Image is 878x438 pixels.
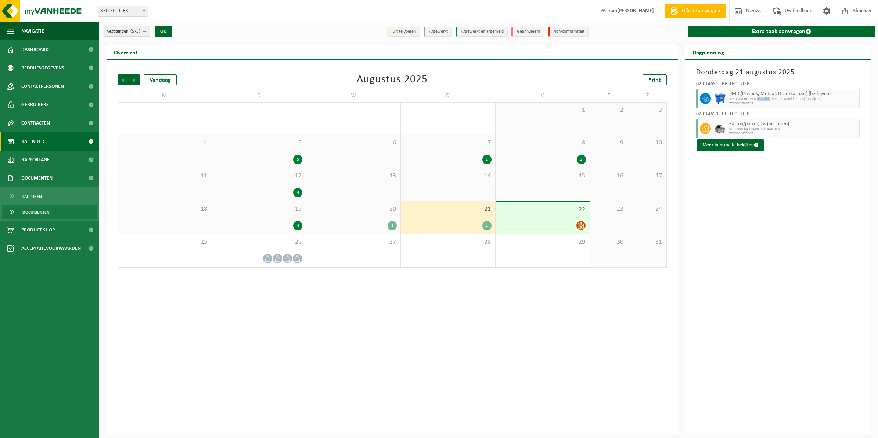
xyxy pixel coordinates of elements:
td: D [401,89,495,102]
span: 21 [404,205,491,213]
span: Contactpersonen [21,77,64,96]
span: Karton/papier, los (bedrijven) [729,121,857,127]
li: Uit te voeren [387,27,420,37]
a: Documenten [2,205,97,219]
div: 2 [577,155,586,164]
span: T250001675447 [729,132,857,136]
span: 28 [404,238,491,246]
li: Geannuleerd [511,27,544,37]
span: Navigatie [21,22,44,40]
span: 6 [310,139,397,147]
span: 20 [310,205,397,213]
span: 24 [632,205,663,213]
div: Vandaag [144,74,177,85]
span: 8 [499,139,586,147]
span: Volgende [129,74,140,85]
span: 5 [216,139,302,147]
strong: [PERSON_NAME] [617,8,654,14]
span: 22 [499,206,586,214]
span: Contracten [21,114,50,132]
span: 14 [404,172,491,180]
span: 23 [594,205,625,213]
span: 18 [122,205,208,213]
div: 4 [293,221,302,230]
img: WB-1100-HPE-BE-01 [715,93,726,104]
span: Dashboard [21,40,49,59]
span: 19 [216,205,302,213]
td: D [212,89,306,102]
td: W [306,89,401,102]
span: Offerte aanvragen [680,7,722,15]
span: 12 [216,172,302,180]
span: 15 [499,172,586,180]
count: (5/5) [130,29,140,34]
span: 29 [499,238,586,246]
td: Z [628,89,667,102]
h3: Donderdag 21 augustus 2025 [696,67,860,78]
td: Z [590,89,629,102]
span: 1 [499,106,586,114]
span: Vestigingen [107,26,140,37]
h2: Dagplanning [685,45,731,59]
div: 5 [293,155,302,164]
span: Vorige [118,74,129,85]
div: 1 [388,221,397,230]
span: Facturen [22,190,42,204]
span: 16 [594,172,625,180]
span: T250002366855 [729,101,857,106]
span: 2 [594,106,625,114]
li: Non-conformiteit [548,27,589,37]
div: 02-014630 - BELTEC - LIER [696,112,860,119]
span: 11 [122,172,208,180]
div: 02-014631 - BELTEC - LIER [696,82,860,89]
span: 4 [122,139,208,147]
span: Rapportage [21,151,50,169]
span: 31 [632,238,663,246]
span: BELTEC - LIER [97,6,148,17]
span: WB-5000-GA L PAPIER EN KARTON [729,127,857,132]
a: Facturen [2,189,97,203]
button: Meer informatie bekijken [697,139,764,151]
span: Documenten [21,169,53,187]
img: WB-5000-GAL-GY-04 [715,123,726,134]
span: 9 [594,139,625,147]
h2: Overzicht [107,45,145,59]
span: WB-1100-HP PMD (Plastiek, Metaal, Drankkartons) (bedrijven) [729,97,857,101]
span: 7 [404,139,491,147]
div: 2 [482,221,492,230]
span: Bedrijfsgegevens [21,59,64,77]
span: 10 [632,139,663,147]
span: Acceptatievoorwaarden [21,239,81,258]
span: 25 [122,238,208,246]
button: OK [155,26,172,37]
span: BELTEC - LIER [97,6,148,16]
span: Product Shop [21,221,55,239]
td: M [118,89,212,102]
td: V [496,89,590,102]
button: Vestigingen(5/5) [103,26,150,37]
span: Kalender [21,132,44,151]
div: Augustus 2025 [357,74,428,85]
span: 3 [632,106,663,114]
span: PMD (Plastiek, Metaal, Drankkartons) (bedrijven) [729,91,857,97]
span: 26 [216,238,302,246]
a: Print [643,74,667,85]
span: 17 [632,172,663,180]
li: Afgewerkt en afgemeld [456,27,508,37]
a: Extra taak aanvragen [688,26,875,37]
a: Offerte aanvragen [665,4,726,18]
div: 4 [293,188,302,197]
span: Gebruikers [21,96,49,114]
span: 27 [310,238,397,246]
span: 30 [594,238,625,246]
li: Afgewerkt [424,27,452,37]
span: 13 [310,172,397,180]
span: Print [648,77,661,83]
div: 1 [482,155,492,164]
span: Documenten [22,205,50,219]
